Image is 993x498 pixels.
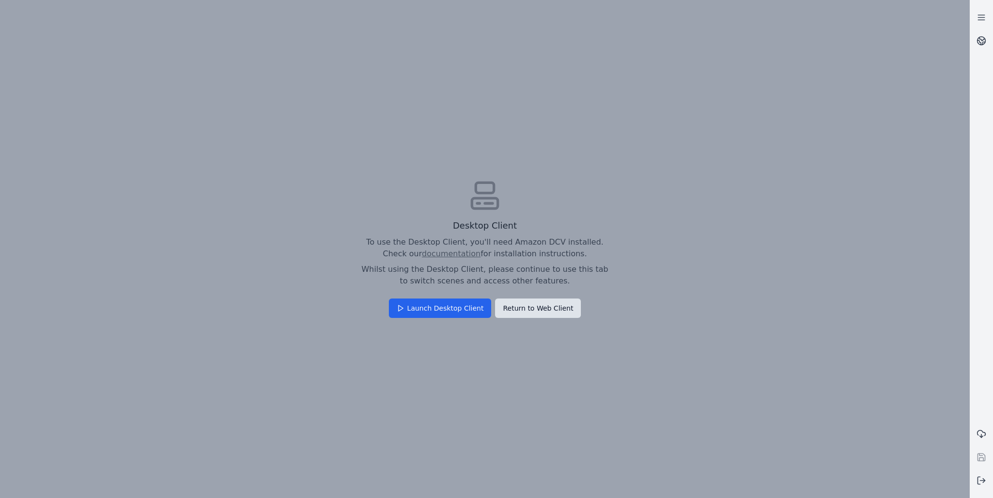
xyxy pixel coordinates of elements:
[495,299,581,318] button: Return to Web Client
[361,264,609,287] p: Whilst using the Desktop Client, please continue to use this tab to switch scenes and access othe...
[361,236,609,260] p: To use the Desktop Client, you'll need Amazon DCV installed. Check our for installation instructi...
[422,249,480,258] a: documentation
[389,299,492,318] button: Launch Desktop Client
[361,219,609,232] p: Desktop Client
